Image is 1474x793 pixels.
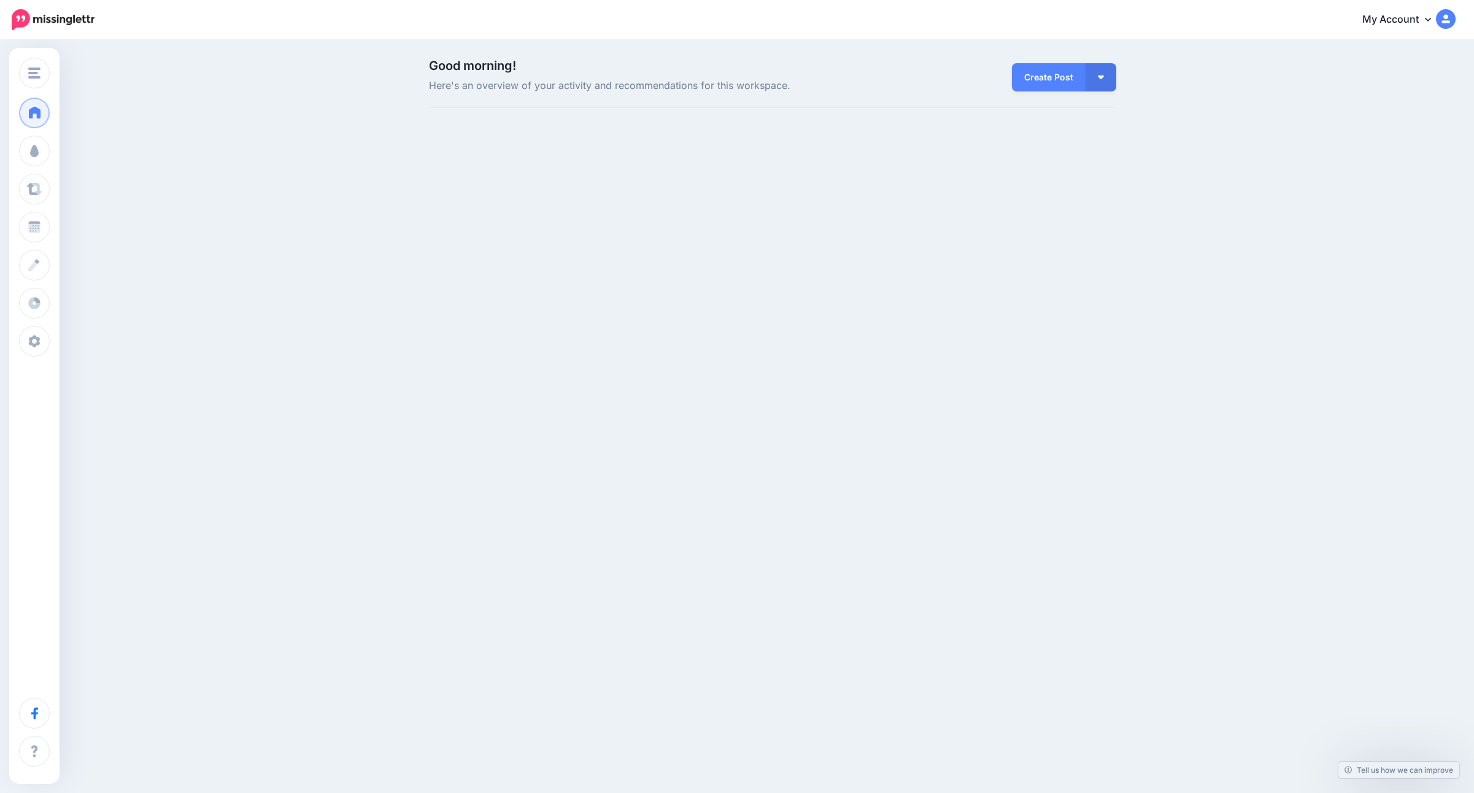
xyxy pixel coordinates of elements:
a: Create Post [1012,63,1086,91]
img: arrow-down-white.png [1098,75,1104,79]
img: Missinglettr [12,9,95,30]
a: My Account [1350,5,1456,35]
span: Here's an overview of your activity and recommendations for this workspace. [429,78,881,94]
img: menu.png [28,68,41,79]
a: Tell us how we can improve [1338,762,1459,778]
span: Good morning! [429,58,516,73]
